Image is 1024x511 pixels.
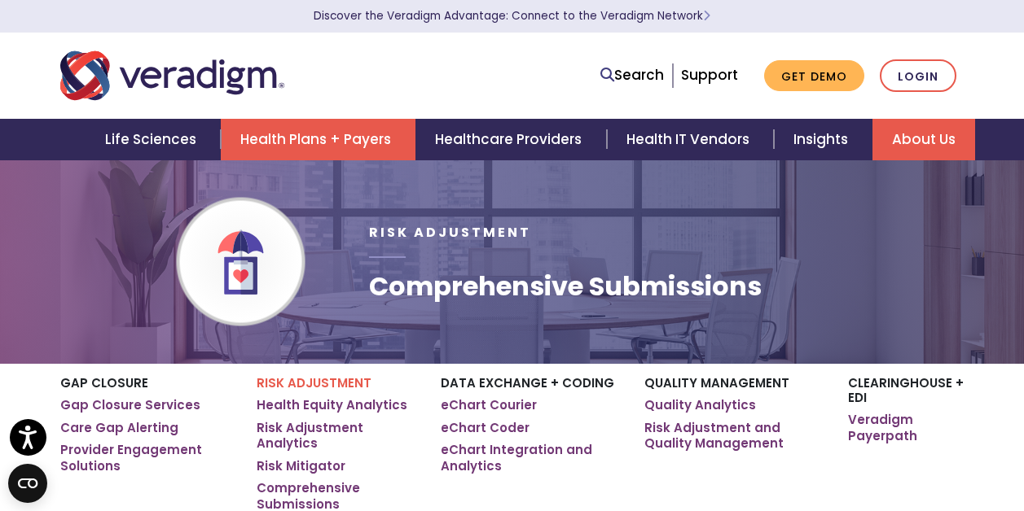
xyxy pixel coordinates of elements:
[880,59,956,93] a: Login
[607,119,774,160] a: Health IT Vendors
[8,464,47,503] button: Open CMP widget
[600,64,664,86] a: Search
[644,420,824,452] a: Risk Adjustment and Quality Management
[774,119,872,160] a: Insights
[415,119,606,160] a: Healthcare Providers
[60,49,284,103] img: Veradigm logo
[60,397,200,413] a: Gap Closure Services
[60,420,178,436] a: Care Gap Alerting
[60,442,233,474] a: Provider Engagement Solutions
[872,119,975,160] a: About Us
[644,397,756,413] a: Quality Analytics
[441,397,537,413] a: eChart Courier
[441,442,620,474] a: eChart Integration and Analytics
[221,119,415,160] a: Health Plans + Payers
[703,8,710,24] span: Learn More
[369,271,762,302] h1: Comprehensive Submissions
[314,8,710,24] a: Discover the Veradigm Advantage: Connect to the Veradigm NetworkLearn More
[369,223,531,242] span: Risk Adjustment
[86,119,221,160] a: Life Sciences
[711,394,1004,491] iframe: Drift Chat Widget
[257,397,407,413] a: Health Equity Analytics
[257,458,345,474] a: Risk Mitigator
[257,420,416,452] a: Risk Adjustment Analytics
[681,65,738,85] a: Support
[764,60,864,92] a: Get Demo
[441,420,530,436] a: eChart Coder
